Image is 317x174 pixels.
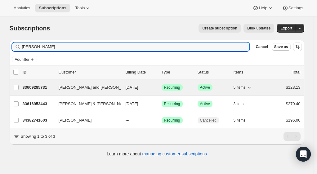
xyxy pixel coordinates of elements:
[10,4,34,12] button: Analytics
[59,101,130,107] span: [PERSON_NAME] & [PERSON_NAME]
[59,117,92,123] span: [PERSON_NAME]
[164,101,180,106] span: Recurring
[23,69,301,75] div: IDCustomerBilling DateTypeStatusItemsTotal
[286,101,301,106] span: $270.40
[247,26,270,31] span: Bulk updates
[277,24,296,33] button: Export
[23,117,54,123] p: 34382741603
[59,69,121,75] p: Customer
[200,85,210,90] span: Active
[126,118,130,123] span: ---
[12,56,37,63] button: Add filter
[55,83,117,92] button: [PERSON_NAME] and [PERSON_NAME]
[259,6,267,11] span: Help
[71,4,95,12] button: Tools
[126,69,157,75] p: Billing Date
[23,84,54,91] p: 33609285731
[75,6,85,11] span: Tools
[234,83,252,92] button: 5 items
[293,42,302,51] button: Sort the results
[164,118,180,123] span: Recurring
[288,6,303,11] span: Settings
[21,133,55,140] p: Showing 1 to 3 of 3
[249,4,277,12] button: Help
[280,26,292,31] span: Export
[10,25,50,32] span: Subscriptions
[23,83,301,92] div: 33609285731[PERSON_NAME] and [PERSON_NAME][DATE]SuccessRecurringSuccessActive5 items$123.13
[198,69,229,75] p: Status
[234,85,246,90] span: 5 items
[162,69,193,75] div: Type
[286,85,301,90] span: $123.13
[23,100,301,108] div: 33616953443[PERSON_NAME] & [PERSON_NAME][DATE]SuccessRecurringSuccessActive3 items$270.40
[284,132,301,141] nav: Pagination
[286,118,301,123] span: $196.00
[272,43,291,51] button: Save as
[55,99,117,109] button: [PERSON_NAME] & [PERSON_NAME]
[164,85,180,90] span: Recurring
[15,57,29,62] span: Add filter
[253,43,270,51] button: Cancel
[279,4,307,12] button: Settings
[23,69,54,75] p: ID
[234,101,246,106] span: 3 items
[107,151,207,157] p: Learn more about
[234,118,246,123] span: 5 items
[234,116,252,125] button: 5 items
[202,26,237,31] span: Create subscription
[39,6,66,11] span: Subscriptions
[23,116,301,125] div: 34382741603[PERSON_NAME]---SuccessRecurringCancelled5 items$196.00
[14,6,30,11] span: Analytics
[59,84,134,91] span: [PERSON_NAME] and [PERSON_NAME]
[142,151,207,156] a: managing customer subscriptions
[200,101,210,106] span: Active
[274,44,288,49] span: Save as
[234,69,265,75] div: Items
[22,42,250,51] input: Filter subscribers
[199,24,241,33] button: Create subscription
[256,44,268,49] span: Cancel
[35,4,70,12] button: Subscriptions
[292,69,300,75] p: Total
[126,85,138,90] span: [DATE]
[200,118,217,123] span: Cancelled
[296,147,311,162] div: Open Intercom Messenger
[23,101,54,107] p: 33616953443
[55,115,117,125] button: [PERSON_NAME]
[126,101,138,106] span: [DATE]
[243,24,274,33] button: Bulk updates
[234,100,252,108] button: 3 items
